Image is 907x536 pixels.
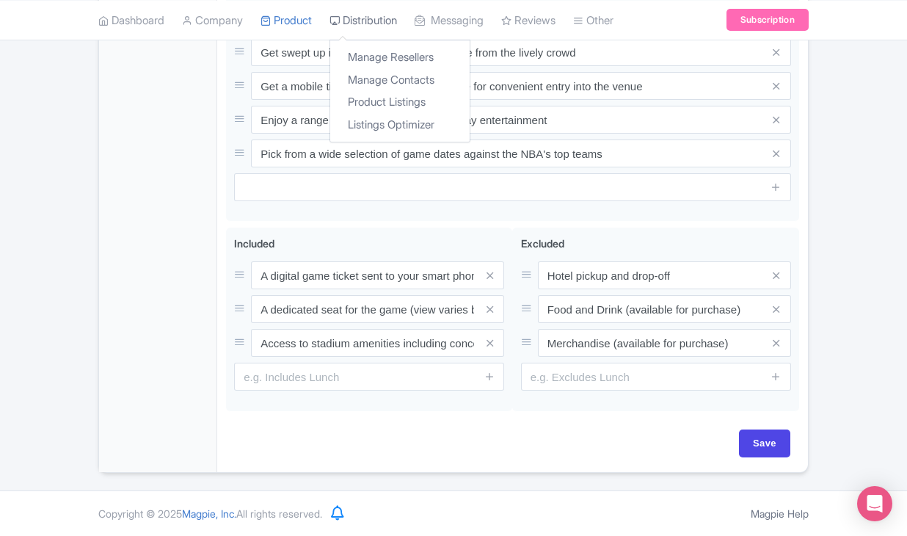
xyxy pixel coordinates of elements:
[521,237,564,250] span: Excluded
[330,46,470,69] a: Manage Resellers
[330,68,470,91] a: Manage Contacts
[90,506,331,521] div: Copyright © 2025 All rights reserved.
[739,430,790,457] input: Save
[234,363,504,391] input: e.g. Includes Lunch
[751,507,809,520] a: Magpie Help
[521,363,791,391] input: e.g. Excludes Lunch
[182,507,236,520] span: Magpie, Inc.
[330,113,470,136] a: Listings Optimizer
[234,237,274,250] span: Included
[857,486,892,521] div: Open Intercom Messenger
[330,91,470,114] a: Product Listings
[726,9,809,31] a: Subscription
